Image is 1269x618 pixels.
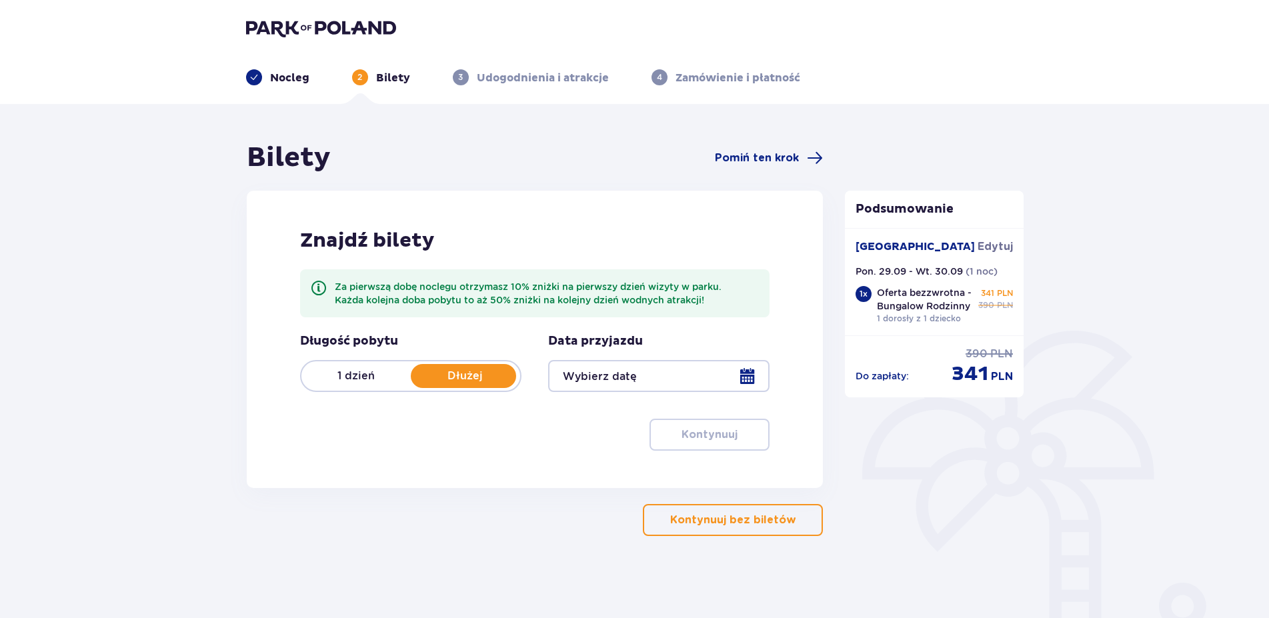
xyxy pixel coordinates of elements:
[643,504,823,536] button: Kontynuuj bez biletów
[952,361,988,387] p: 341
[877,286,973,313] p: Oferta bezzwrotna - Bungalow Rodzinny
[376,71,410,85] p: Bilety
[301,369,411,383] p: 1 dzień
[997,299,1013,311] p: PLN
[981,287,994,299] p: 341
[458,71,463,83] p: 3
[650,419,770,451] button: Kontynuuj
[335,280,760,307] div: Za pierwszą dobę noclegu otrzymasz 10% zniżki na pierwszy dzień wizyty w parku. Każda kolejna dob...
[715,150,823,166] a: Pomiń ten krok
[966,265,998,278] p: ( 1 noc )
[877,313,961,325] p: 1 dorosły z 1 dziecko
[997,287,1013,299] p: PLN
[657,71,662,83] p: 4
[670,513,796,527] p: Kontynuuj bez biletów
[300,333,398,349] p: Długość pobytu
[411,369,520,383] p: Dłużej
[978,239,1013,254] a: Edytuj
[845,201,1024,217] p: Podsumowanie
[991,369,1013,384] p: PLN
[856,286,872,302] div: 1 x
[477,71,609,85] p: Udogodnienia i atrakcje
[856,239,975,254] p: [GEOGRAPHIC_DATA]
[676,71,800,85] p: Zamówienie i płatność
[270,71,309,85] p: Nocleg
[978,299,994,311] p: 390
[856,265,963,278] p: Pon. 29.09 - Wt. 30.09
[247,141,331,175] h1: Bilety
[682,427,738,442] p: Kontynuuj
[300,228,770,253] h2: Znajdź bilety
[715,151,799,165] span: Pomiń ten krok
[357,71,362,83] p: 2
[990,347,1013,361] p: PLN
[548,333,643,349] p: Data przyjazdu
[856,369,909,383] p: Do zapłaty :
[246,19,396,37] img: Park of Poland logo
[966,347,988,361] p: 390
